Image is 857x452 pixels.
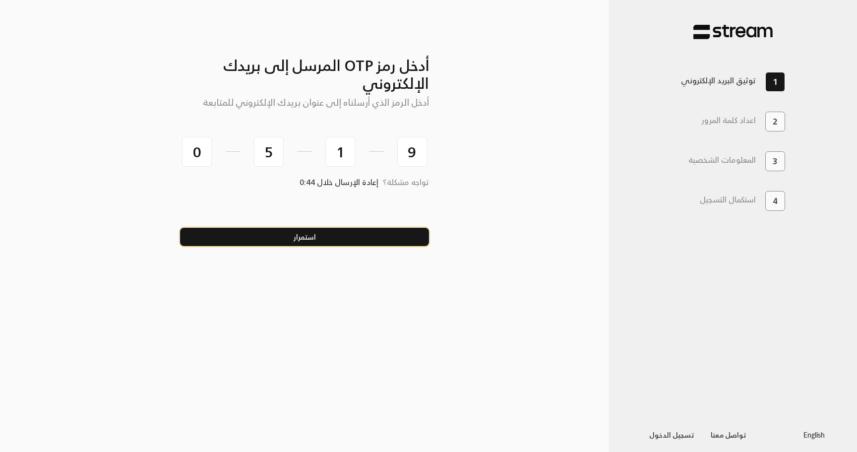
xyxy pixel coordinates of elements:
h5: أدخل الرمز الذي أرسلناه إلى عنوان بريدك الإلكتروني للمتابعة [180,97,429,108]
span: تواجه مشكلة؟ [383,175,429,189]
button: استمرار [180,228,429,246]
a: تواصل معنا [703,429,755,441]
span: 2 [773,116,778,128]
span: 3 [773,155,778,167]
button: تسجيل الدخول [641,425,703,444]
img: Stream Pay [693,24,773,40]
button: تواصل معنا [703,425,755,444]
span: إعادة الإرسال خلال 0:44 [300,175,378,189]
h3: استكمال التسجيل [700,195,756,204]
h3: أدخل رمز OTP المرسل إلى بريدك الإلكتروني [180,40,429,92]
h3: اعداد كلمة المرور [701,116,756,125]
span: 4 [773,195,778,207]
h3: المعلومات الشخصية [688,155,756,165]
h3: توثيق البريد الإلكتروني [681,76,756,85]
a: English [803,425,825,444]
a: تسجيل الدخول [641,429,703,441]
span: 1 [773,75,778,88]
